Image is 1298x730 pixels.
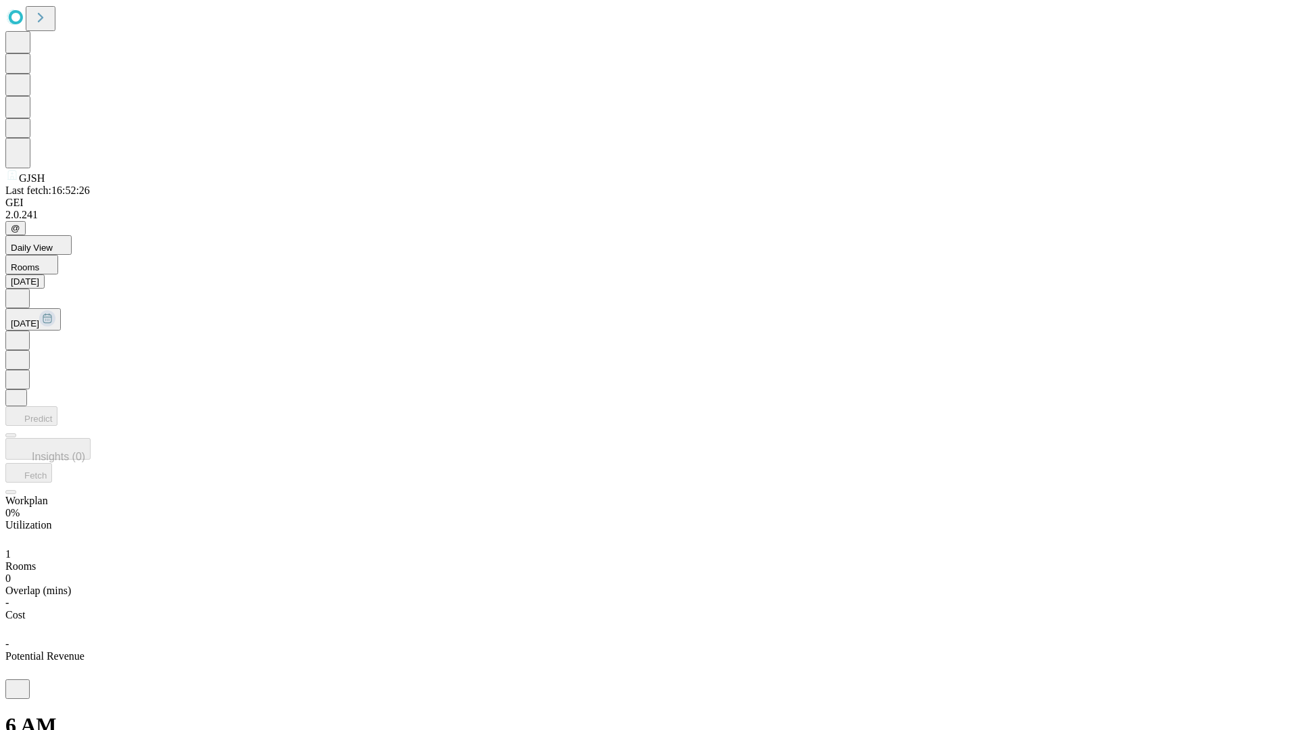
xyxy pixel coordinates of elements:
span: - [5,638,9,650]
span: Workplan [5,495,48,506]
span: Rooms [5,560,36,572]
button: Predict [5,406,57,426]
span: 1 [5,548,11,560]
button: Daily View [5,235,72,255]
span: Rooms [11,262,39,272]
span: [DATE] [11,318,39,328]
span: Potential Revenue [5,650,85,662]
span: Utilization [5,519,51,531]
span: Cost [5,609,25,620]
span: 0% [5,507,20,518]
button: Insights (0) [5,438,91,460]
div: GEI [5,197,1293,209]
button: @ [5,221,26,235]
span: Overlap (mins) [5,585,71,596]
span: GJSH [19,172,45,184]
span: @ [11,223,20,233]
span: Daily View [11,243,53,253]
button: [DATE] [5,308,61,331]
button: [DATE] [5,274,45,289]
span: 0 [5,573,11,584]
div: 2.0.241 [5,209,1293,221]
span: Insights (0) [32,451,85,462]
button: Rooms [5,255,58,274]
span: Last fetch: 16:52:26 [5,185,90,196]
button: Fetch [5,463,52,483]
span: - [5,597,9,608]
